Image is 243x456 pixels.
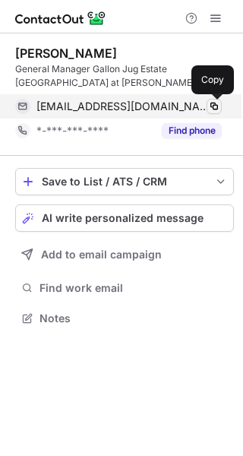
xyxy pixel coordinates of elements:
[15,308,234,329] button: Notes
[15,46,117,61] div: [PERSON_NAME]
[42,212,204,224] span: AI write personalized message
[15,241,234,268] button: Add to email campaign
[15,277,234,299] button: Find work email
[39,281,228,295] span: Find work email
[41,249,162,261] span: Add to email campaign
[15,204,234,232] button: AI write personalized message
[42,176,207,188] div: Save to List / ATS / CRM
[36,100,210,113] span: [EMAIL_ADDRESS][DOMAIN_NAME]
[15,168,234,195] button: save-profile-one-click
[39,312,228,325] span: Notes
[15,9,106,27] img: ContactOut v5.3.10
[15,62,234,90] div: General Manager Gallon Jug Estate [GEOGRAPHIC_DATA] at [PERSON_NAME] & [PERSON_NAME], Ltd.
[162,123,222,138] button: Reveal Button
